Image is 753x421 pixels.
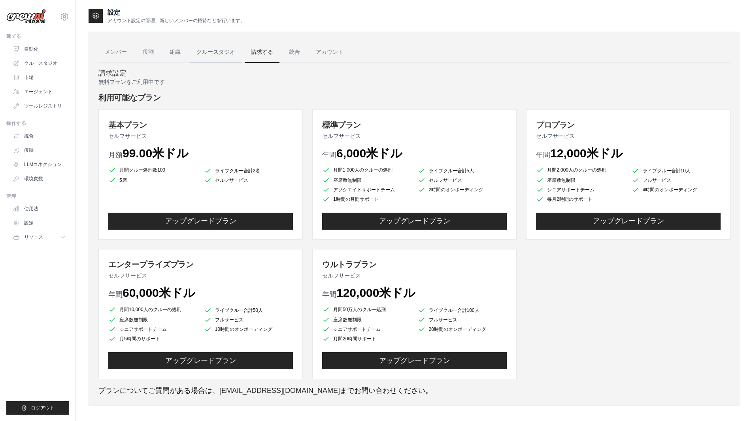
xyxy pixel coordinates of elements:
button: アップグレードプラン [322,352,507,369]
font: セルフサービス [108,272,147,279]
a: 自動化 [9,43,69,55]
font: 請求設定 [98,69,126,77]
font: アカウント設定の管理、新しいメンバーの招待などを行います。 [108,18,245,23]
font: プロプラン [536,121,575,129]
font: 痕跡 [24,147,34,153]
a: 統合 [283,42,306,63]
font: セルフサービス [322,133,361,139]
font: リソース [24,234,43,240]
font: 座席数無制限 [333,317,362,323]
font: 利用可能なプラン [98,93,161,102]
font: フルサービス [643,177,671,183]
a: 請求する [245,42,279,63]
div: チャットウィジェット [713,383,753,421]
font: 年間 [108,291,123,298]
a: メンバー [98,42,133,63]
a: クルースタジオ [190,42,242,63]
a: 設定 [9,217,69,229]
font: 座席数無制限 [547,177,576,183]
font: 月間クルー処刑数100 [119,167,165,173]
font: ウルトラプラン [322,260,376,269]
font: 自動化 [24,46,38,52]
font: クルースタジオ [196,49,235,55]
font: メンバー [105,49,127,55]
a: 痕跡 [9,144,69,157]
img: ロゴ [6,9,46,24]
font: 120,000米ドル [336,286,415,299]
font: 統合 [289,49,300,55]
font: 6,000米ドル [336,147,402,160]
font: ライブクルー合計100人 [429,308,479,313]
a: LLMコネクション [9,158,69,171]
a: アカウント [310,42,350,63]
font: 10時間のオンボーディング [215,327,272,332]
font: 統合 [24,133,34,139]
font: 月額 [108,151,123,159]
font: LLMコネクション [24,162,62,167]
font: 管理 [6,193,16,199]
button: アップグレードプラン [108,213,293,230]
a: 使用法 [9,202,69,215]
font: 5席 [119,177,127,183]
font: エンタープライズプラン [108,260,194,269]
font: 年間 [322,151,336,159]
font: セルフサービス [215,177,248,183]
button: アップグレードプラン [108,352,293,369]
font: 設定 [108,9,120,16]
font: 組織 [170,49,181,55]
font: 使用法 [24,206,38,211]
font: シニアサポートチーム [119,327,167,332]
font: ツールレジストリ [24,103,62,109]
button: アップグレードプラン [322,213,507,230]
font: 月間1,000人のクルーの処刑 [333,167,393,173]
font: アップグレードプラン [165,357,236,364]
font: 毎月2時間のサポート [547,196,593,202]
font: 4時間のオンボーディング [643,187,698,193]
font: までお問い合わせください。 [340,387,432,395]
button: ログアウト [6,401,69,415]
a: 統合 [9,130,69,142]
font: 年間 [536,151,550,159]
font: プランについてご質問がある場合は、 [98,387,219,395]
a: 組織 [163,42,187,63]
font: ライブクルー合計50人 [215,308,263,313]
button: アップグレードプラン [536,213,721,230]
font: 基本プラン [108,121,147,129]
font: シニアサポートチーム [333,327,381,332]
a: エージェント [9,85,69,98]
font: 年間 [322,291,336,298]
font: 月間2,000人のクルーの処刑 [547,167,606,173]
button: リソース [9,231,69,244]
font: ライブクルー合計10人 [643,168,691,174]
font: 月5時間のサポート [119,336,160,342]
font: セルフサービス [108,133,147,139]
font: ライブクルー合計5人 [429,168,474,174]
font: セルフサービス [322,272,361,279]
a: 役割 [136,42,160,63]
font: シニアサポートチーム [547,187,594,193]
font: クルースタジオ [24,60,57,66]
font: 建てる [6,34,21,39]
font: セルフサービス [536,133,575,139]
font: 1時間の月間サポート [333,196,379,202]
font: フルサービス [429,317,457,323]
a: 市場 [9,71,69,84]
font: 60,000米ドル [123,286,195,299]
font: 標準プラン [322,121,361,129]
font: 設定 [24,220,34,226]
iframe: Chat Widget [713,383,753,421]
font: フルサービス [215,317,243,323]
font: 月間50万人のクルー処刑 [333,307,386,312]
font: 2時間のオンボーディング [429,187,484,193]
font: アソシエイトサポートチーム [333,187,395,193]
font: 99.00米ドル [123,147,189,160]
font: 20時間のオンボーディング [429,327,486,332]
font: 環境変数 [24,176,43,181]
a: [EMAIL_ADDRESS][DOMAIN_NAME] [219,387,340,395]
a: 環境変数 [9,172,69,185]
font: 無料プランをご利用中です [98,79,165,85]
font: 月間20時間サポート [333,336,376,342]
font: 座席数無制限 [119,317,148,323]
font: ログアウト [31,405,55,411]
